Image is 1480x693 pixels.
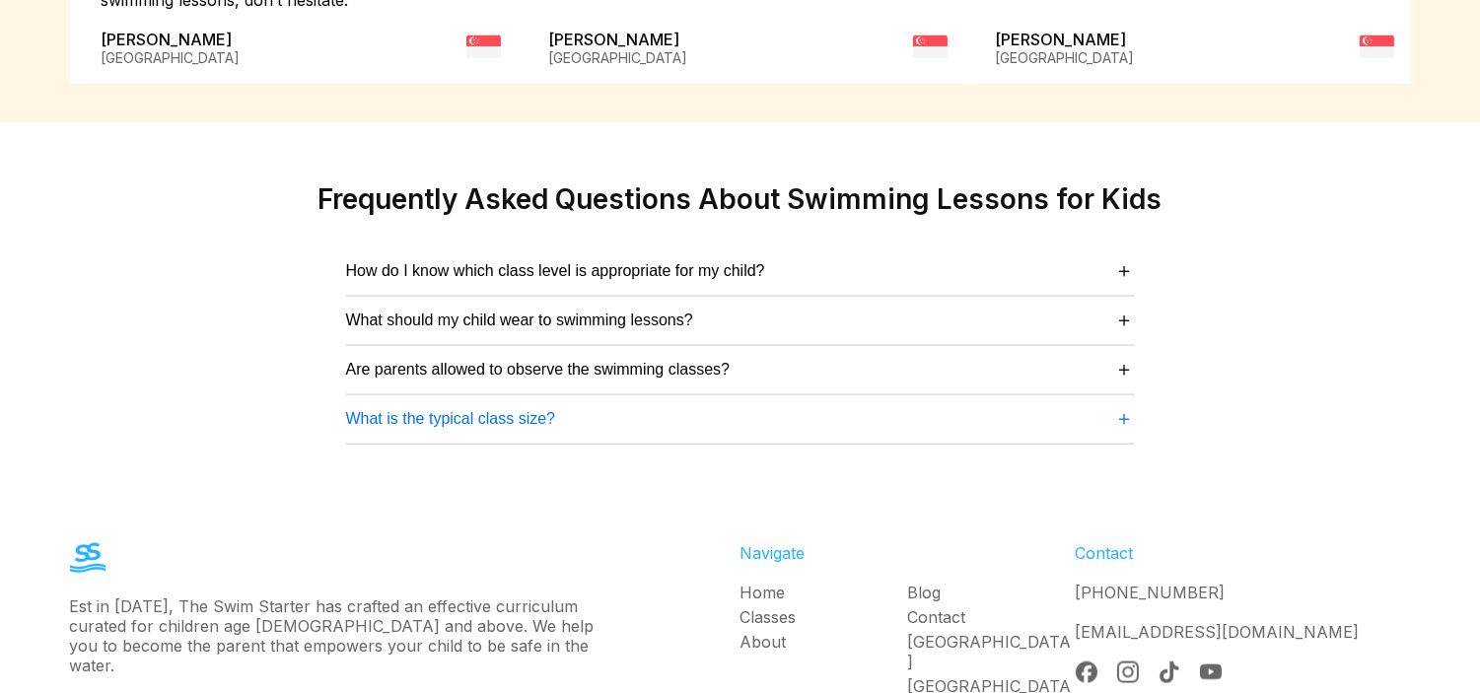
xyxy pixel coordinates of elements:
[1115,356,1135,382] span: ＋
[1076,622,1360,642] a: [EMAIL_ADDRESS][DOMAIN_NAME]
[913,30,948,64] img: flag
[740,632,908,652] a: About
[318,182,1163,216] h2: Frequently Asked Questions About Swimming Lessons for Kids
[1115,307,1135,333] span: ＋
[1115,257,1135,284] span: ＋
[548,49,687,66] div: [GEOGRAPHIC_DATA]
[102,49,241,66] div: [GEOGRAPHIC_DATA]
[1200,661,1222,683] img: YouTube
[346,262,765,280] span: How do I know which class level is appropriate for my child?
[995,30,1134,68] div: [PERSON_NAME]
[908,583,1076,602] a: Blog
[908,632,1076,671] a: [GEOGRAPHIC_DATA]
[346,410,556,428] span: What is the typical class size?
[1159,661,1180,683] img: Tik Tok
[1360,30,1394,64] img: flag
[1117,661,1139,683] img: Instagram
[908,607,1076,627] a: Contact
[70,543,106,573] img: The Swim Starter Logo
[70,596,606,675] div: Est in [DATE], The Swim Starter has crafted an effective curriculum curated for children age [DEM...
[1076,543,1411,563] div: Contact
[346,312,693,329] span: What should my child wear to swimming lessons?
[740,583,908,602] a: Home
[346,361,731,379] span: Are parents allowed to observe the swimming classes?
[1076,661,1097,683] img: Facebook
[102,30,241,68] div: [PERSON_NAME]
[346,307,1135,333] button: What should my child wear to swimming lessons?＋
[740,607,908,627] a: Classes
[346,405,1135,432] button: What is the typical class size?＋
[548,30,687,68] div: [PERSON_NAME]
[1115,405,1135,432] span: ＋
[1076,583,1226,602] a: [PHONE_NUMBER]
[346,356,1135,382] button: Are parents allowed to observe the swimming classes?＋
[995,49,1134,66] div: [GEOGRAPHIC_DATA]
[466,30,501,64] img: flag
[346,257,1135,284] button: How do I know which class level is appropriate for my child?＋
[740,543,1076,563] div: Navigate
